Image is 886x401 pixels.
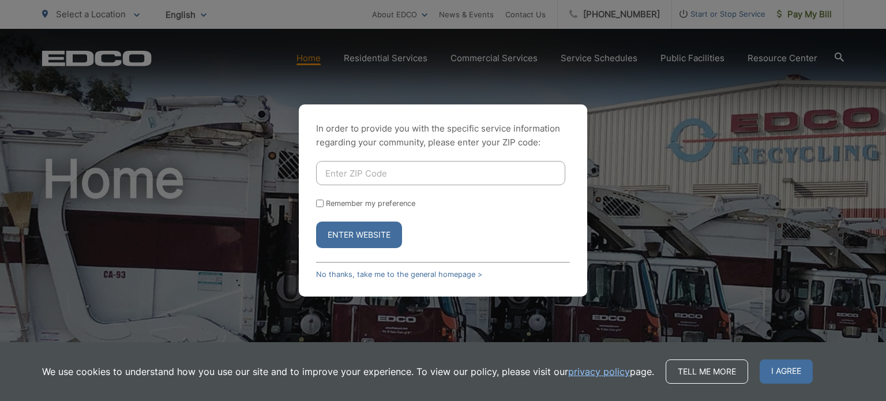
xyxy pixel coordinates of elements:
[666,359,748,384] a: Tell me more
[42,365,654,378] p: We use cookies to understand how you use our site and to improve your experience. To view our pol...
[316,270,482,279] a: No thanks, take me to the general homepage >
[316,161,565,185] input: Enter ZIP Code
[316,122,570,149] p: In order to provide you with the specific service information regarding your community, please en...
[316,222,402,248] button: Enter Website
[326,199,415,208] label: Remember my preference
[760,359,813,384] span: I agree
[568,365,630,378] a: privacy policy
